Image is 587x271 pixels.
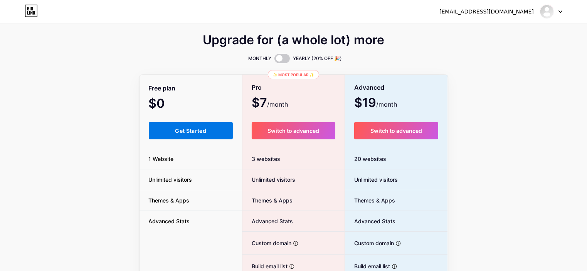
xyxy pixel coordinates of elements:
span: YEARLY (20% OFF 🎉) [293,55,342,62]
span: 1 Website [140,155,183,163]
div: [EMAIL_ADDRESS][DOMAIN_NAME] [439,8,534,16]
span: Unlimited visitors [242,176,295,184]
span: Advanced Stats [242,217,293,225]
button: Switch to advanced [252,122,335,139]
span: Free plan [149,82,176,95]
span: $7 [252,98,288,109]
span: /month [267,100,288,109]
button: Switch to advanced [354,122,439,139]
span: /month [376,100,397,109]
span: Custom domain [242,239,291,247]
span: Switch to advanced [370,127,422,134]
span: Get Started [175,127,206,134]
span: Advanced [354,81,384,94]
span: Unlimited visitors [140,176,202,184]
span: Pro [252,81,262,94]
span: Upgrade for (a whole lot) more [203,35,384,45]
span: MONTHLY [248,55,271,62]
span: Themes & Apps [140,196,199,204]
span: $0 [149,99,186,110]
span: Custom domain [345,239,394,247]
div: 20 websites [345,149,448,169]
div: 3 websites [242,149,345,169]
span: Themes & Apps [345,196,395,204]
button: Get Started [149,122,233,139]
span: Themes & Apps [242,196,293,204]
span: $19 [354,98,397,109]
span: Build email list [345,262,390,270]
span: Build email list [242,262,288,270]
div: ✨ Most popular ✨ [268,70,319,79]
span: Advanced Stats [140,217,199,225]
img: bwp2023 [540,4,554,19]
span: Advanced Stats [345,217,395,225]
span: Switch to advanced [267,127,319,134]
span: Unlimited visitors [345,176,398,184]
